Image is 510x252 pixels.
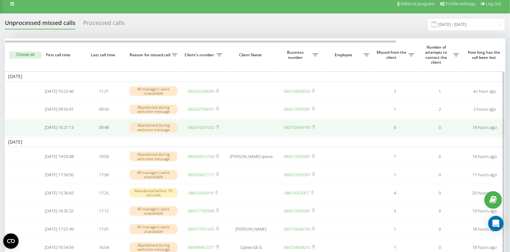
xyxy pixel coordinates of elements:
[37,221,82,238] td: [DATE] 17:01:49
[280,50,313,60] span: Business number
[130,170,178,179] div: All managers were unavailable
[82,148,126,165] td: 19:03
[9,51,41,59] button: Choose all
[418,202,462,219] td: 0
[189,190,213,196] a: 48603450918
[418,101,462,118] td: 2
[87,52,121,58] span: Last call time
[373,83,418,100] td: 2
[283,124,310,130] a: 380730648790
[187,124,214,130] a: 380674261052
[82,202,126,219] td: 17:12
[82,221,126,238] td: 17:01
[418,221,462,238] td: 0
[82,83,126,100] td: 11:21
[187,106,214,112] a: 380502708431
[283,154,310,159] a: 380672009387
[373,202,418,219] td: 5
[421,45,453,65] span: Number of attempts to contact the client
[130,206,178,216] div: All managers were unavailable
[5,20,76,29] div: Unprocessed missed calls
[418,148,462,165] td: 0
[82,166,126,183] td: 17:56
[187,172,214,177] a: 380505827127
[462,83,507,100] td: an hour ago
[83,20,125,29] div: Processed calls
[283,172,310,177] a: 380672009387
[226,148,277,165] td: [PERSON_NAME] Ірина
[37,101,82,118] td: [DATE] 09:50:41
[283,208,310,214] a: 380672009387
[325,52,364,58] span: Employee
[373,101,418,118] td: 1
[130,242,178,252] div: Abandoned during welcome message
[462,119,507,136] td: 19 hours ago
[462,166,507,183] td: 17 hours ago
[37,202,82,219] td: [DATE] 16:35:32
[462,202,507,219] td: 19 hours ago
[82,185,126,201] td: 17:25
[187,88,214,94] a: 380503268589
[467,50,502,60] span: How long has the call been lost
[82,119,126,136] td: 09:48
[42,52,76,58] span: First call time
[283,88,310,94] a: 380734608292
[37,185,82,201] td: [DATE] 15:39:42
[462,101,507,118] td: 2 hours ago
[418,83,462,100] td: 1
[130,105,178,114] div: Abandoned during welcome message
[462,185,507,201] td: 20 hours ago
[462,221,507,238] td: 18 hours ago
[418,166,462,183] td: 0
[3,233,19,249] button: Open CMP widget
[37,166,82,183] td: [DATE] 17:56:50
[285,190,309,196] a: 48814503007
[373,166,418,183] td: 1
[231,52,271,58] span: Client Name
[446,1,475,6] span: Profile settings
[373,119,418,136] td: 6
[462,148,507,165] td: 16 hours ago
[82,101,126,118] td: 09:50
[283,226,310,232] a: 380730648790
[373,185,418,201] td: 4
[283,244,310,250] a: 380734608292
[187,208,214,214] a: 380972782668
[37,119,82,136] td: [DATE] 16:21:13
[226,221,277,238] td: [PERSON_NAME]
[418,119,462,136] td: 0
[37,148,82,165] td: [DATE] 19:03:48
[187,154,214,159] a: 380660010166
[488,216,504,231] div: Open Intercom Messenger
[130,122,178,132] div: Abandoned during welcome message
[130,224,178,234] div: All managers were unavailable
[401,1,434,6] span: Referral program
[187,244,214,250] a: 380968452077
[130,52,172,58] span: Reason for missed call
[373,148,418,165] td: 1
[130,152,178,161] div: Abandoned during welcome message
[130,86,178,96] div: All managers were unavailable
[418,185,462,201] td: 0
[184,52,217,58] span: Client's number
[376,50,409,60] span: Missed from the client
[486,1,501,6] span: Log Out
[187,226,214,232] a: 380977651605
[373,221,418,238] td: 1
[130,188,178,198] div: Abandoned before 10 seconds
[283,106,310,112] a: 380672009387
[37,83,82,100] td: [DATE] 10:22:46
